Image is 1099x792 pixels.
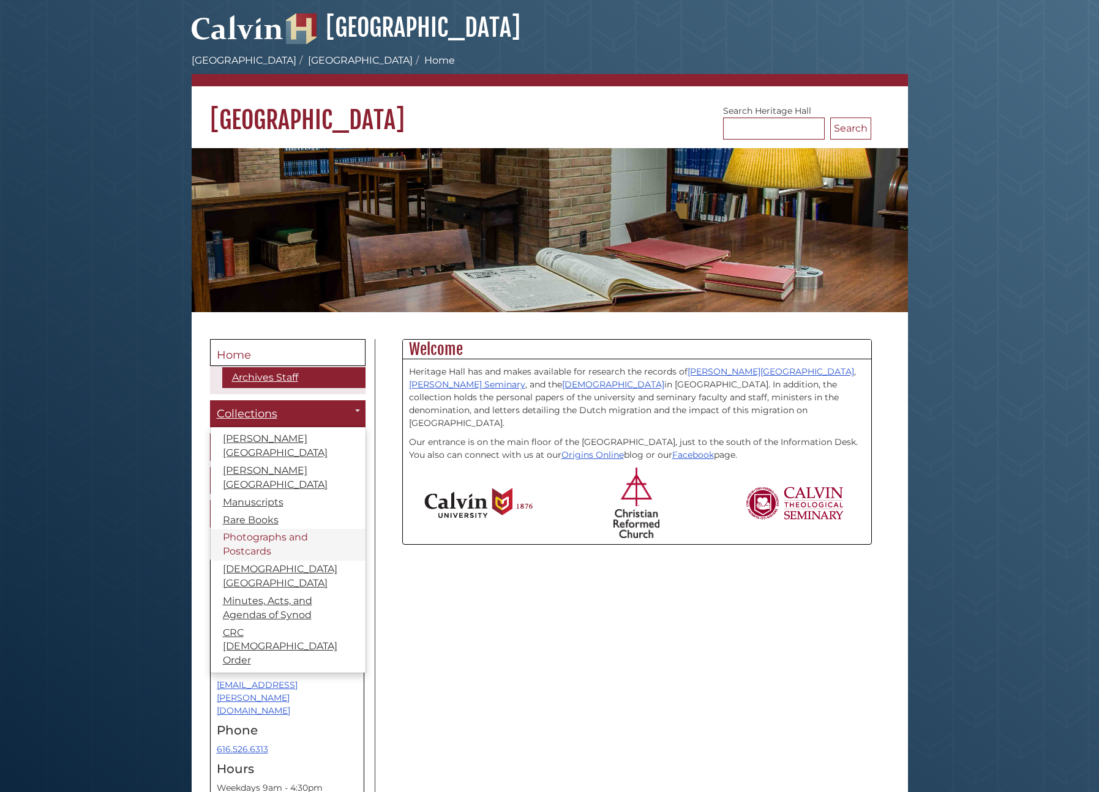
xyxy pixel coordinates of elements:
button: Search [830,118,871,140]
a: [PERSON_NAME][GEOGRAPHIC_DATA] [211,462,366,494]
a: Manuscripts [211,494,366,512]
span: Home [217,348,251,362]
a: [GEOGRAPHIC_DATA] [308,54,413,66]
a: [DEMOGRAPHIC_DATA] [562,379,664,390]
li: Home [413,53,455,68]
a: [PERSON_NAME][GEOGRAPHIC_DATA] [211,430,366,462]
a: Home [210,339,366,366]
img: Calvin Theological Seminary [745,487,844,520]
h1: [GEOGRAPHIC_DATA] [192,86,908,135]
a: Minutes, Acts, and Agendas of Synod [211,592,366,624]
img: Calvin [192,10,283,44]
a: [EMAIL_ADDRESS][PERSON_NAME][DOMAIN_NAME] [217,679,298,716]
a: Facebook [672,449,714,460]
span: Collections [217,407,277,420]
a: Collections [210,400,366,428]
a: [PERSON_NAME] Seminary [409,379,525,390]
a: Calvin University [192,28,283,39]
a: Photographs and Postcards [211,529,366,561]
h4: Phone [217,723,358,737]
nav: breadcrumb [192,53,908,86]
a: Rare Books [211,512,366,529]
a: 616.526.6313 [217,744,268,755]
a: [PERSON_NAME][GEOGRAPHIC_DATA] [688,366,854,377]
h4: Hours [217,762,358,775]
img: Christian Reformed Church [613,468,659,538]
a: [GEOGRAPHIC_DATA] [286,12,520,43]
a: Origins Online [561,449,624,460]
p: Our entrance is on the main floor of the [GEOGRAPHIC_DATA], just to the south of the Information ... [409,436,865,461]
a: [DEMOGRAPHIC_DATA][GEOGRAPHIC_DATA] [211,561,366,592]
img: Calvin University [424,488,533,518]
a: Archives Staff [222,367,366,388]
a: CRC [DEMOGRAPHIC_DATA] Order [211,624,366,670]
p: Heritage Hall has and makes available for research the records of , , and the in [GEOGRAPHIC_DATA... [409,365,865,430]
a: [GEOGRAPHIC_DATA] [192,54,296,66]
img: Hekman Library Logo [286,13,317,44]
h2: Welcome [403,340,871,359]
